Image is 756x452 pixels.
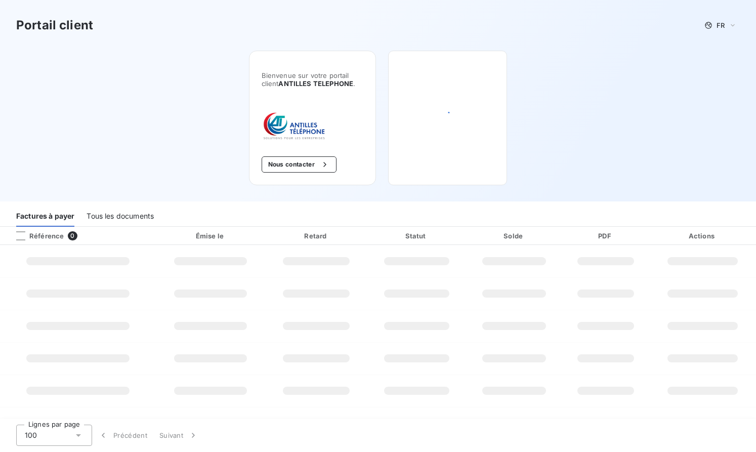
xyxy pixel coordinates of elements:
div: Solde [468,231,561,241]
div: PDF [564,231,647,241]
h3: Portail client [16,16,93,34]
button: Nous contacter [262,156,337,173]
div: Statut [369,231,464,241]
span: ANTILLES TELEPHONE [278,79,353,88]
div: Tous les documents [87,206,154,227]
span: FR [717,21,725,29]
div: Référence [8,231,64,240]
span: Bienvenue sur votre portail client . [262,71,363,88]
img: Company logo [262,112,326,140]
button: Suivant [153,425,204,446]
div: Factures à payer [16,206,74,227]
span: 100 [25,430,37,440]
div: Retard [268,231,365,241]
div: Émise le [157,231,264,241]
button: Précédent [92,425,153,446]
span: 0 [68,231,77,240]
div: Actions [651,231,754,241]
